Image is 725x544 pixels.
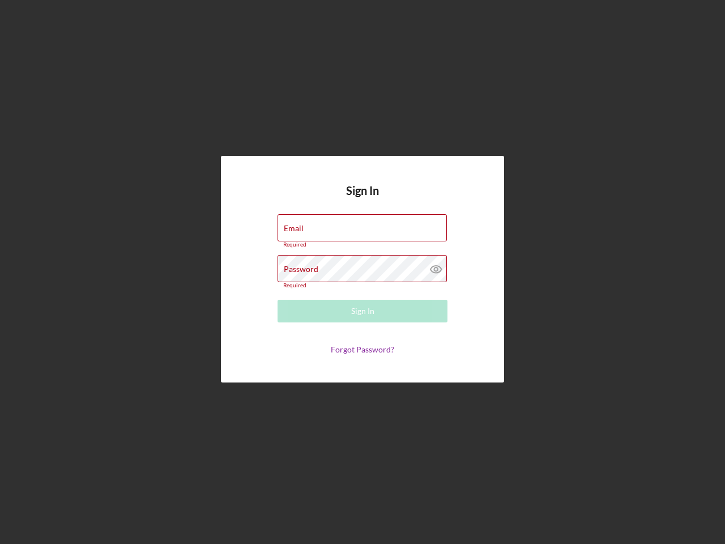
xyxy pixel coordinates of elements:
[284,265,318,274] label: Password
[331,345,394,354] a: Forgot Password?
[346,184,379,214] h4: Sign In
[278,282,447,289] div: Required
[351,300,374,322] div: Sign In
[278,241,447,248] div: Required
[284,224,304,233] label: Email
[278,300,447,322] button: Sign In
